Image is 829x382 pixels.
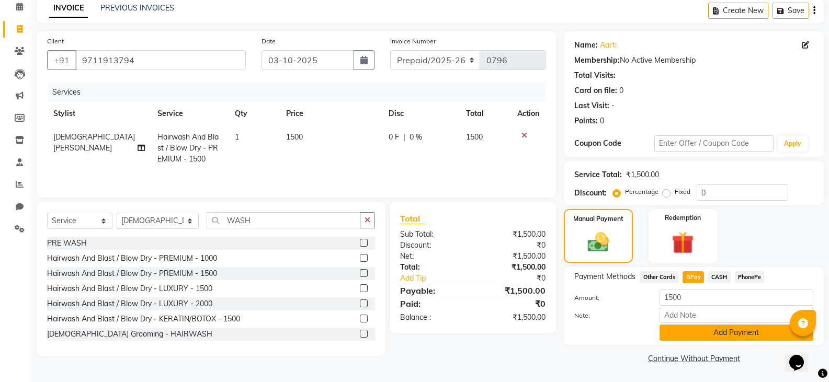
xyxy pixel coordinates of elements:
div: Points: [574,115,598,126]
img: _gift.svg [665,229,701,257]
div: Card on file: [574,85,617,96]
span: 1 [235,132,239,142]
a: Aarti [600,40,617,51]
button: Apply [778,136,808,152]
th: Service [151,102,229,125]
div: Service Total: [574,169,622,180]
label: Manual Payment [573,214,623,224]
div: Total Visits: [574,70,616,81]
div: Sub Total: [392,229,473,240]
div: ₹0 [486,273,553,284]
th: Disc [382,102,459,125]
div: 0 [619,85,623,96]
th: Qty [229,102,280,125]
div: Discount: [574,188,607,199]
span: Other Cards [640,271,678,283]
div: Hairwash And Blast / Blow Dry - LUXURY - 1500 [47,283,212,294]
label: Redemption [665,213,701,223]
div: Discount: [392,240,473,251]
input: Amount [660,290,813,306]
div: ₹1,500.00 [473,262,553,273]
div: Net: [392,251,473,262]
div: - [611,100,615,111]
img: _cash.svg [581,230,616,254]
th: Price [280,102,382,125]
div: Payable: [392,284,473,297]
label: Client [47,37,64,46]
label: Amount: [566,293,651,303]
span: Payment Methods [574,271,635,282]
div: ₹0 [473,240,553,251]
div: [DEMOGRAPHIC_DATA] Grooming - HAIRWASH [47,329,212,340]
div: ₹0 [473,297,553,310]
button: +91 [47,50,76,70]
input: Search or Scan [207,212,360,228]
div: Balance : [392,312,473,323]
label: Fixed [675,187,690,196]
span: | [403,132,405,143]
label: Date [262,37,276,46]
div: Coupon Code [574,138,654,149]
label: Invoice Number [390,37,436,46]
span: 1500 [286,132,303,142]
div: ₹1,500.00 [626,169,659,180]
button: Create New [708,3,768,19]
div: ₹1,500.00 [473,229,553,240]
span: 0 F [389,132,399,143]
div: Total: [392,262,473,273]
div: ₹1,500.00 [473,251,553,262]
iframe: chat widget [785,340,819,372]
label: Percentage [625,187,658,196]
span: Total [400,213,424,224]
a: Add Tip [392,273,486,284]
span: GPay [683,271,704,283]
div: ₹1,500.00 [473,284,553,297]
input: Enter Offer / Coupon Code [654,135,774,152]
span: 0 % [410,132,422,143]
th: Action [511,102,546,125]
span: PhonePe [735,271,765,283]
input: Search by Name/Mobile/Email/Code [75,50,246,70]
div: Paid: [392,297,473,310]
span: Hairwash And Blast / Blow Dry - PREMIUM - 1500 [157,132,219,164]
span: CASH [708,271,731,283]
div: PRE WASH [47,238,87,249]
div: Hairwash And Blast / Blow Dry - PREMIUM - 1500 [47,268,217,279]
span: [DEMOGRAPHIC_DATA][PERSON_NAME] [53,132,135,153]
div: Services [48,83,553,102]
a: PREVIOUS INVOICES [100,3,174,13]
div: Membership: [574,55,620,66]
div: Name: [574,40,598,51]
div: Hairwash And Blast / Blow Dry - KERATIN/BOTOX - 1500 [47,314,240,325]
div: Hairwash And Blast / Blow Dry - LUXURY - 2000 [47,298,212,309]
div: Hairwash And Blast / Blow Dry - PREMIUM - 1000 [47,253,217,264]
label: Note: [566,311,651,320]
button: Save [773,3,809,19]
a: Continue Without Payment [566,353,822,364]
button: Add Payment [660,325,813,341]
input: Add Note [660,307,813,323]
div: Last Visit: [574,100,609,111]
span: 1500 [466,132,483,142]
div: 0 [600,115,604,126]
th: Total [460,102,512,125]
div: ₹1,500.00 [473,312,553,323]
th: Stylist [47,102,151,125]
div: No Active Membership [574,55,813,66]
